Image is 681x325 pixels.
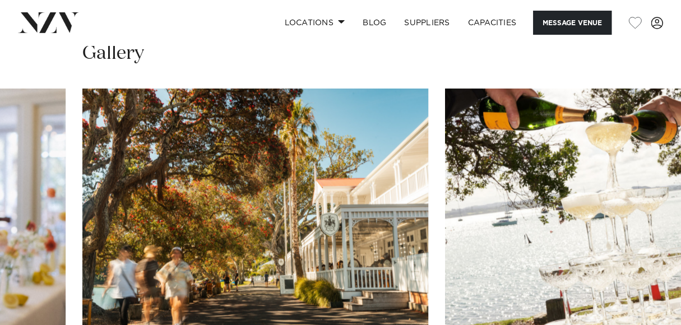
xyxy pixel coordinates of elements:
a: Capacities [459,11,526,35]
button: Message Venue [533,11,611,35]
a: SUPPLIERS [395,11,458,35]
a: Locations [275,11,354,35]
h2: Gallery [82,41,144,66]
a: BLOG [354,11,395,35]
img: nzv-logo.png [18,12,79,32]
